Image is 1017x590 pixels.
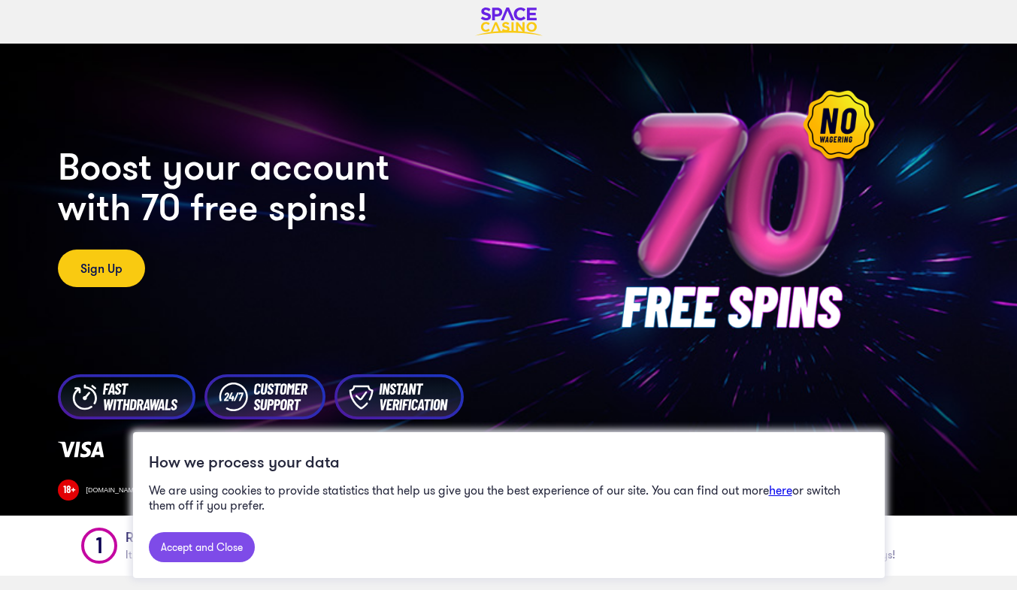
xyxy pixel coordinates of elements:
[58,146,584,227] h2: Boost your account with 70 free spins!
[149,532,255,562] a: Accept and Close
[58,480,79,501] img: 18 Plus
[58,250,145,287] a: Sign Up
[149,448,340,475] h2: How we process your data
[80,528,118,564] img: Step 1
[79,486,960,495] div: [DOMAIN_NAME] | 10 Spins each day for 7 days after 1st deposit and first £10 wager on slot games;...
[149,483,869,513] p: We are using cookies to provide statistics that help us give you the best experience of our site....
[118,528,319,564] h1: Register and Opt In
[769,483,792,498] a: here
[126,546,231,564] span: It only takes a minute.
